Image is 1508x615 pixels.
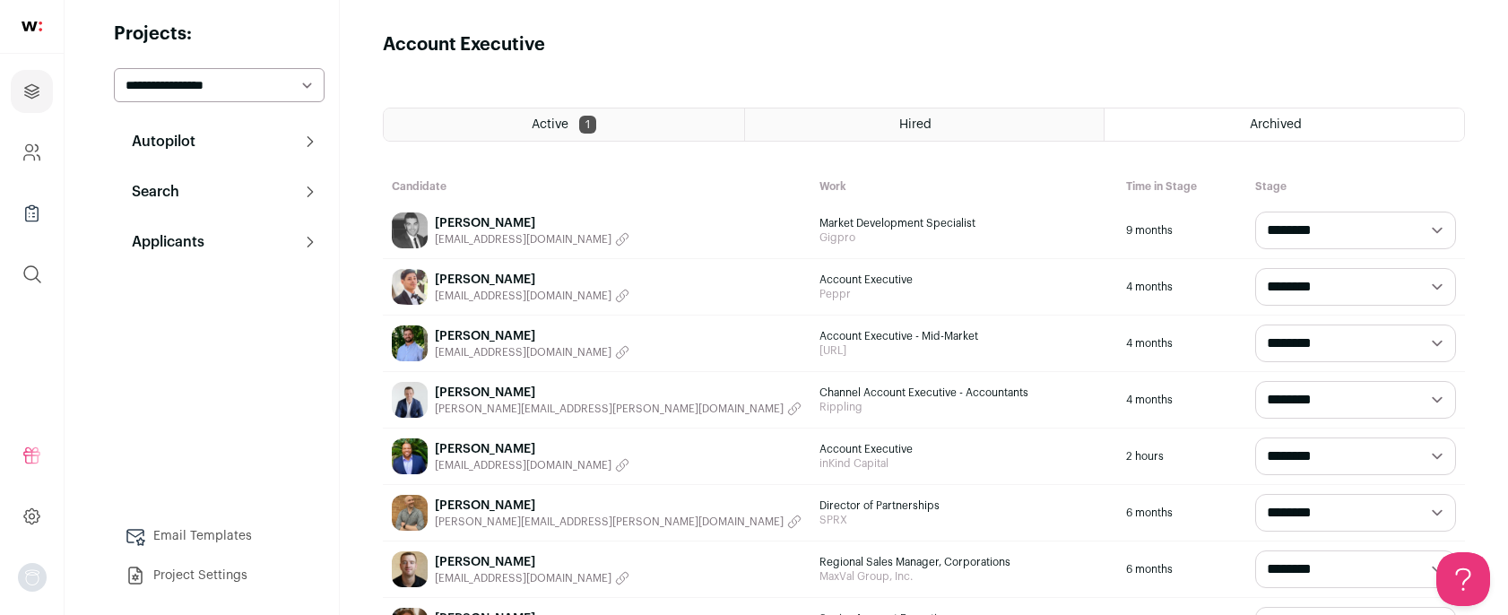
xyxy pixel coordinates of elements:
div: 4 months [1117,259,1246,315]
button: Applicants [114,224,325,260]
span: Gigpro [819,230,1108,245]
img: 6f209299b2bb0327366b06dbaa6e164b155c3c0bc03e185e43b9c42f6da94ad7 [392,269,428,305]
a: Email Templates [114,518,325,554]
a: [PERSON_NAME] [435,553,629,571]
img: f3abb7ef483048dba00241725f84d9ab16e9ec41fe5397e93a5a1ea8537ea0b2 [392,438,428,474]
span: inKind Capital [819,456,1108,471]
img: 894dd57bb2bc3dbee0afc63db4e1c623b3aa688479141f7420c9c46430b907aa [392,495,428,531]
button: [EMAIL_ADDRESS][DOMAIN_NAME] [435,232,629,247]
img: d20c4465a746e1a2e83ad87e6c5dc6d02d8e68313b066dc3bc2672f5dfa77a50 [392,212,428,248]
button: [EMAIL_ADDRESS][DOMAIN_NAME] [435,345,629,359]
img: nopic.png [18,563,47,592]
a: Project Settings [114,558,325,593]
a: Company Lists [11,192,53,235]
span: 1 [579,116,596,134]
span: [EMAIL_ADDRESS][DOMAIN_NAME] [435,232,611,247]
a: [PERSON_NAME] [435,214,629,232]
div: Candidate [383,170,810,203]
button: [EMAIL_ADDRESS][DOMAIN_NAME] [435,458,629,472]
span: Rippling [819,400,1108,414]
span: Channel Account Executive - Accountants [819,385,1108,400]
a: [PERSON_NAME] [435,327,629,345]
h1: Account Executive [383,32,1465,57]
span: Peppr [819,287,1108,301]
div: 6 months [1117,485,1246,541]
span: [PERSON_NAME][EMAIL_ADDRESS][PERSON_NAME][DOMAIN_NAME] [435,515,784,529]
span: Account Executive - Mid-Market [819,329,1108,343]
a: Hired [745,108,1105,141]
a: [PERSON_NAME] [435,271,629,289]
div: 4 months [1117,316,1246,371]
span: Director of Partnerships [819,498,1108,513]
span: Market Development Specialist [819,216,1108,230]
span: Active [532,118,568,131]
div: Time in Stage [1117,170,1246,203]
button: [EMAIL_ADDRESS][DOMAIN_NAME] [435,571,629,585]
span: [EMAIL_ADDRESS][DOMAIN_NAME] [435,458,611,472]
a: [PERSON_NAME] [435,497,802,515]
button: Open dropdown [18,563,47,592]
div: Work [810,170,1117,203]
span: [EMAIL_ADDRESS][DOMAIN_NAME] [435,571,611,585]
img: ff87400c186b69a8063720bcbdc8a722f8c8642f97a3f3d348a73d751cece2d1 [392,551,428,587]
p: Autopilot [121,131,195,152]
span: Account Executive [819,273,1108,287]
button: [EMAIL_ADDRESS][DOMAIN_NAME] [435,289,629,303]
div: 9 months [1117,203,1246,258]
a: [PERSON_NAME] [435,440,629,458]
img: 0aea5e0c94e2baf7ca34630066ee2c43db871735f97161fad0fe47d79dbe5b57 [392,325,428,361]
a: Company and ATS Settings [11,131,53,174]
span: [URL] [819,343,1108,358]
button: [PERSON_NAME][EMAIL_ADDRESS][PERSON_NAME][DOMAIN_NAME] [435,515,802,529]
img: wellfound-shorthand-0d5821cbd27db2630d0214b213865d53afaa358527fdda9d0ea32b1df1b89c2c.svg [22,22,42,31]
span: SPRX [819,513,1108,527]
div: 4 months [1117,372,1246,428]
p: Applicants [121,231,204,253]
div: Stage [1246,170,1465,203]
span: Hired [899,118,932,131]
span: MaxVal Group, Inc. [819,569,1108,584]
img: 65960c703bc974a70ff8f59ce7dd3d6728b9742ebfa0c1adb12286200b390c83.jpg [392,382,428,418]
button: Autopilot [114,124,325,160]
a: [PERSON_NAME] [435,384,802,402]
span: [PERSON_NAME][EMAIL_ADDRESS][PERSON_NAME][DOMAIN_NAME] [435,402,784,416]
button: Search [114,174,325,210]
span: Account Executive [819,442,1108,456]
div: 2 hours [1117,429,1246,484]
div: 6 months [1117,541,1246,597]
p: Search [121,181,179,203]
span: [EMAIL_ADDRESS][DOMAIN_NAME] [435,345,611,359]
span: [EMAIL_ADDRESS][DOMAIN_NAME] [435,289,611,303]
a: Active 1 [384,108,744,141]
span: Regional Sales Manager, Corporations [819,555,1108,569]
a: Projects [11,70,53,113]
span: Archived [1250,118,1302,131]
button: [PERSON_NAME][EMAIL_ADDRESS][PERSON_NAME][DOMAIN_NAME] [435,402,802,416]
iframe: Toggle Customer Support [1436,552,1490,606]
h2: Projects: [114,22,325,47]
